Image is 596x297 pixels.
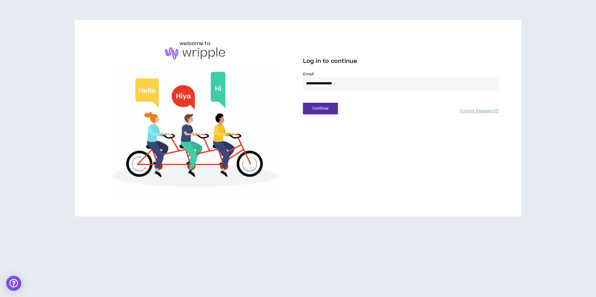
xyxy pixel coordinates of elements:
button: Continue [303,103,338,114]
img: Welcome to Wripple [97,65,293,197]
img: logo-brand.png [165,47,225,59]
a: Forgot Password? [460,108,499,114]
label: Email [303,71,499,77]
h6: welcome to [180,40,210,47]
div: Open Intercom Messenger [6,276,21,291]
span: Log in to continue [303,57,357,65]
